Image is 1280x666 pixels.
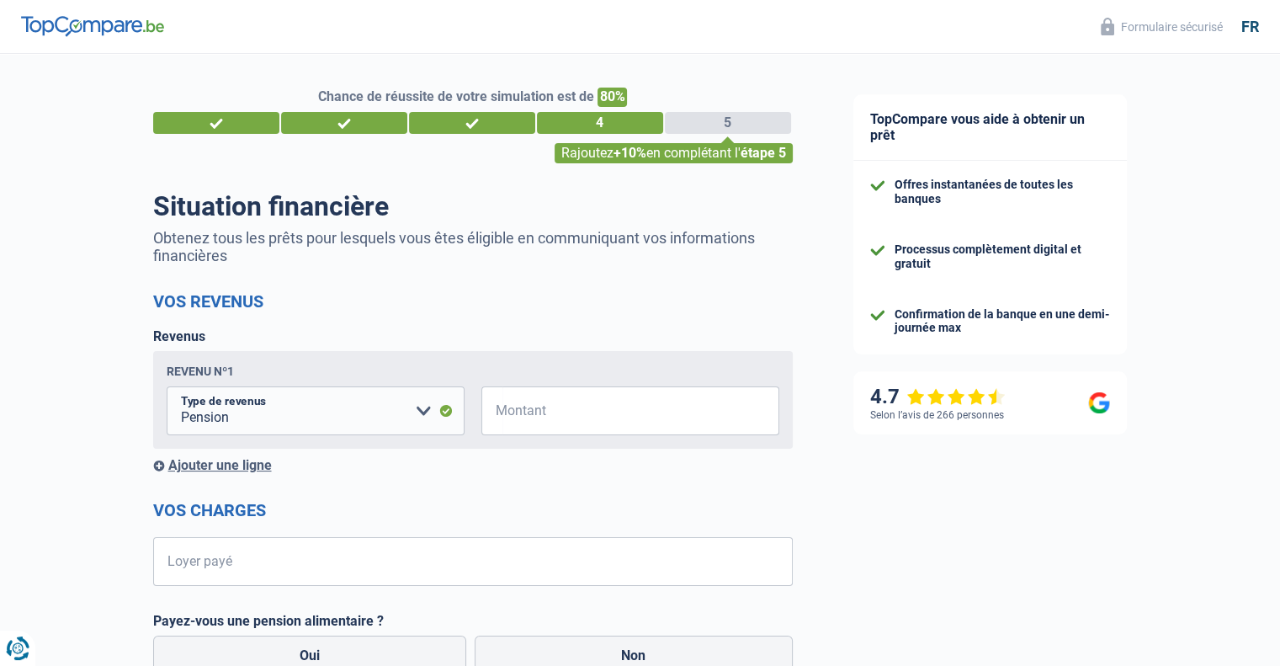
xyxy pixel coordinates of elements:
label: Revenus [153,328,205,344]
span: € [153,537,174,586]
div: 3 [409,112,535,134]
h1: Situation financière [153,190,793,222]
p: Obtenez tous les prêts pour lesquels vous êtes éligible en communiquant vos informations financières [153,229,793,264]
div: TopCompare vous aide à obtenir un prêt [853,94,1127,161]
div: 4.7 [870,385,1006,409]
div: Selon l’avis de 266 personnes [870,409,1004,421]
div: fr [1241,18,1259,36]
span: étape 5 [741,145,786,161]
img: TopCompare Logo [21,16,164,36]
span: € [481,386,502,435]
div: 4 [537,112,663,134]
span: Chance de réussite de votre simulation est de [318,88,594,104]
h2: Vos revenus [153,291,793,312]
span: 80% [598,88,627,107]
button: Formulaire sécurisé [1091,13,1233,40]
div: Revenu nº1 [167,365,234,378]
div: Processus complètement digital et gratuit [895,242,1110,271]
div: 5 [665,112,791,134]
div: Ajouter une ligne [153,457,793,473]
label: Payez-vous une pension alimentaire ? [153,613,793,629]
span: +10% [613,145,646,161]
div: Rajoutez en complétant l' [555,143,793,163]
div: 2 [281,112,407,134]
div: Offres instantanées de toutes les banques [895,178,1110,206]
div: Confirmation de la banque en une demi-journée max [895,307,1110,336]
div: 1 [153,112,279,134]
h2: Vos charges [153,500,793,520]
